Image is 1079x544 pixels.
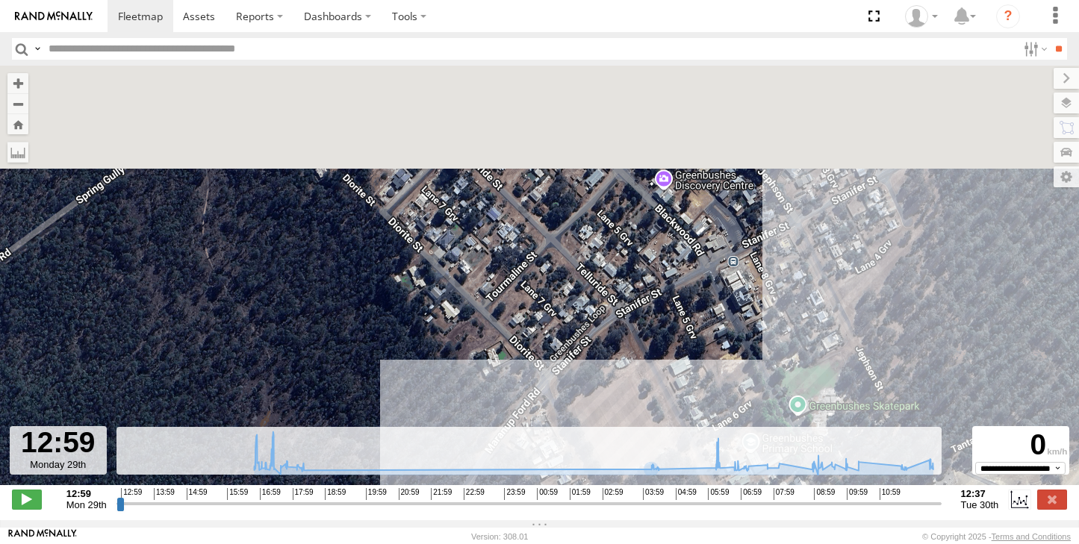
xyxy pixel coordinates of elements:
[570,488,591,500] span: 01:59
[961,499,999,510] span: Tue 30th Sep 2025
[900,5,943,28] div: Cody Roberts
[603,488,624,500] span: 02:59
[66,499,107,510] span: Mon 29th Sep 2025
[1037,490,1067,509] label: Close
[227,488,248,500] span: 15:59
[366,488,387,500] span: 19:59
[992,532,1071,541] a: Terms and Conditions
[7,142,28,163] label: Measure
[15,11,93,22] img: rand-logo.svg
[774,488,795,500] span: 07:59
[814,488,835,500] span: 08:59
[293,488,314,500] span: 17:59
[431,488,452,500] span: 21:59
[847,488,868,500] span: 09:59
[154,488,175,500] span: 13:59
[961,488,999,499] strong: 12:37
[7,93,28,114] button: Zoom out
[399,488,420,500] span: 20:59
[187,488,208,500] span: 14:59
[996,4,1020,28] i: ?
[643,488,664,500] span: 03:59
[31,38,43,60] label: Search Query
[260,488,281,500] span: 16:59
[8,529,77,544] a: Visit our Website
[1054,166,1079,187] label: Map Settings
[708,488,729,500] span: 05:59
[121,488,142,500] span: 12:59
[325,488,346,500] span: 18:59
[676,488,697,500] span: 04:59
[464,488,485,500] span: 22:59
[974,428,1067,462] div: 0
[504,488,525,500] span: 23:59
[7,73,28,93] button: Zoom in
[922,532,1071,541] div: © Copyright 2025 -
[741,488,762,500] span: 06:59
[12,490,42,509] label: Play/Stop
[1018,38,1050,60] label: Search Filter Options
[7,114,28,134] button: Zoom Home
[66,488,107,499] strong: 12:59
[471,532,528,541] div: Version: 308.01
[537,488,558,500] span: 00:59
[880,488,901,500] span: 10:59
